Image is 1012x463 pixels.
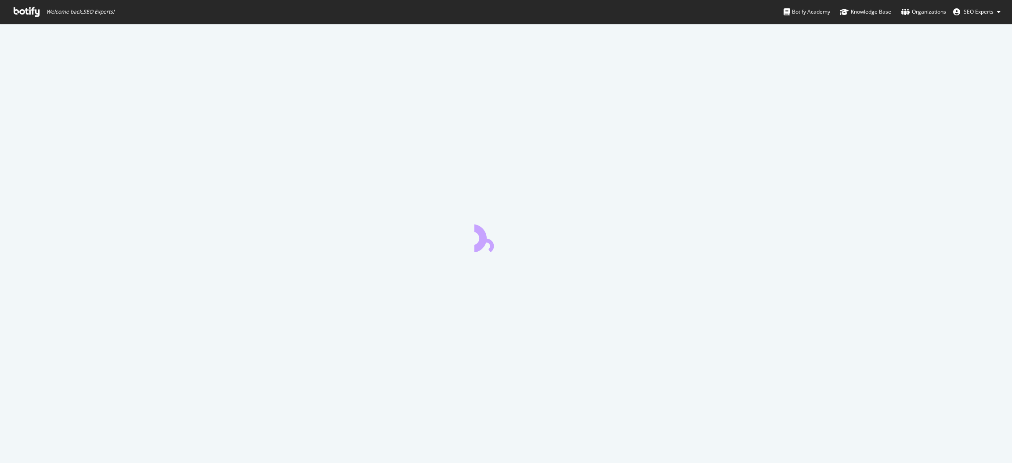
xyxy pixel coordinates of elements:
[946,5,1008,19] button: SEO Experts
[784,7,830,16] div: Botify Academy
[840,7,891,16] div: Knowledge Base
[964,8,994,15] span: SEO Experts
[46,8,114,15] span: Welcome back, SEO Experts !
[474,221,538,252] div: animation
[901,7,946,16] div: Organizations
